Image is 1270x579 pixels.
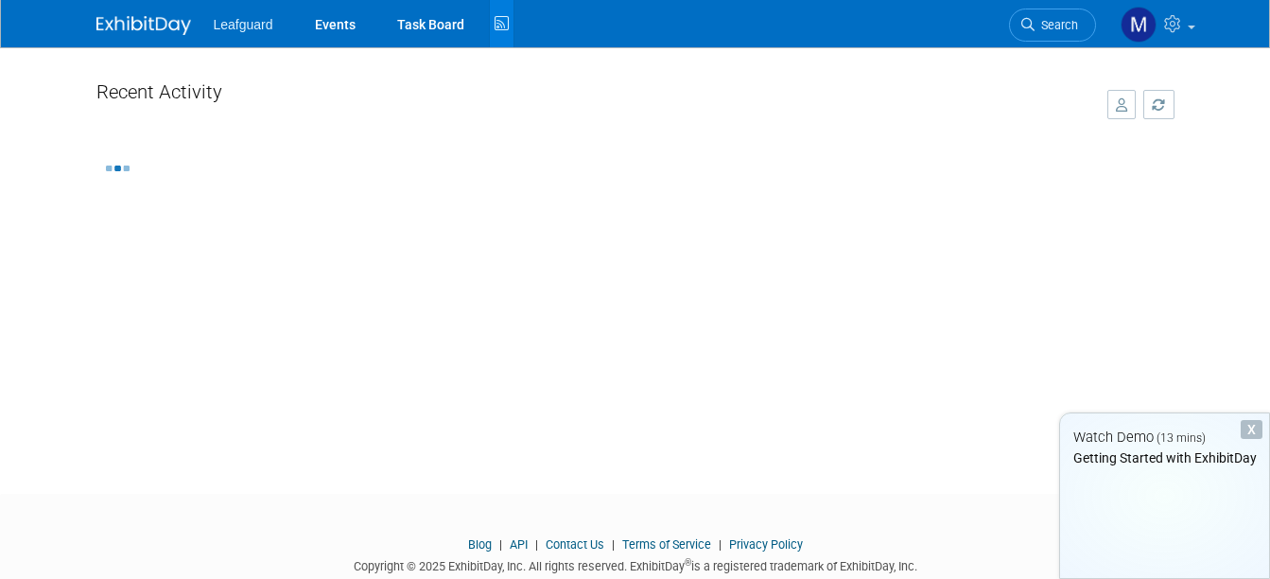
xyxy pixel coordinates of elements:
[531,537,543,552] span: |
[729,537,803,552] a: Privacy Policy
[1060,448,1269,467] div: Getting Started with ExhibitDay
[1157,431,1206,445] span: (13 mins)
[106,166,130,171] img: loading...
[622,537,711,552] a: Terms of Service
[714,537,726,552] span: |
[546,537,604,552] a: Contact Us
[214,17,273,32] span: Leafguard
[510,537,528,552] a: API
[1241,420,1262,439] div: Dismiss
[1035,18,1078,32] span: Search
[96,16,191,35] img: ExhibitDay
[1009,9,1096,42] a: Search
[1060,428,1269,447] div: Watch Demo
[607,537,619,552] span: |
[468,537,492,552] a: Blog
[495,537,507,552] span: |
[685,557,691,568] sup: ®
[1121,7,1157,43] img: Midge Baechel
[96,71,1088,121] div: Recent Activity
